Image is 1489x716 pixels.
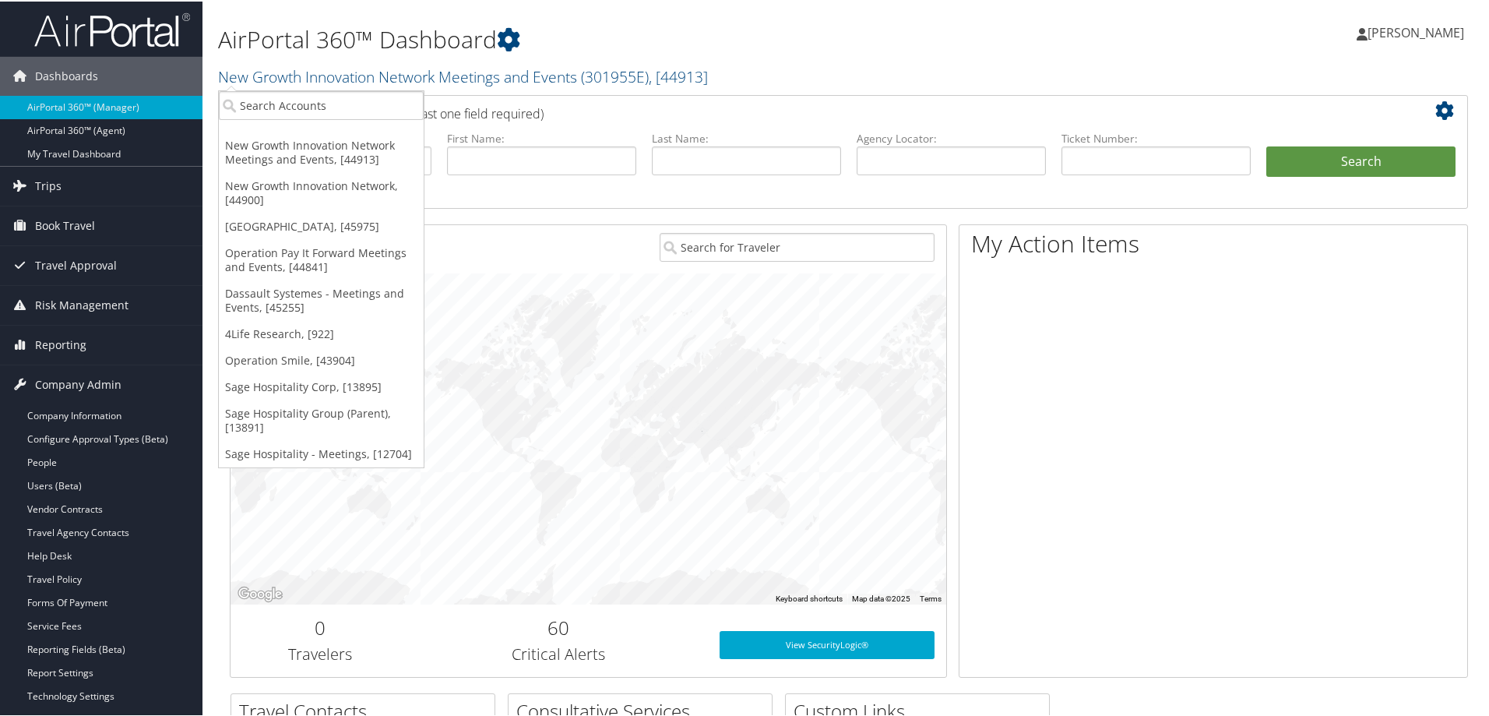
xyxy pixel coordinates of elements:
[219,171,424,212] a: New Growth Innovation Network, [44900]
[421,613,696,640] h2: 60
[219,90,424,118] input: Search Accounts
[857,129,1046,145] label: Agency Locator:
[219,439,424,466] a: Sage Hospitality - Meetings, [12704]
[35,324,86,363] span: Reporting
[219,238,424,279] a: Operation Pay It Forward Meetings and Events, [44841]
[242,613,398,640] h2: 0
[219,279,424,319] a: Dassault Systemes - Meetings and Events, [45255]
[652,129,841,145] label: Last Name:
[219,319,424,346] a: 4Life Research, [922]
[35,364,121,403] span: Company Admin
[447,129,636,145] label: First Name:
[234,583,286,603] a: Open this area in Google Maps (opens a new window)
[219,131,424,171] a: New Growth Innovation Network Meetings and Events, [44913]
[35,284,128,323] span: Risk Management
[1061,129,1251,145] label: Ticket Number:
[234,583,286,603] img: Google
[218,65,708,86] a: New Growth Innovation Network Meetings and Events
[1266,145,1456,176] button: Search
[242,642,398,664] h3: Travelers
[920,593,942,601] a: Terms (opens in new tab)
[242,97,1353,123] h2: Airtinerary Lookup
[959,226,1467,259] h1: My Action Items
[34,10,190,47] img: airportal-logo.png
[218,22,1059,55] h1: AirPortal 360™ Dashboard
[219,399,424,439] a: Sage Hospitality Group (Parent), [13891]
[219,346,424,372] a: Operation Smile, [43904]
[1357,8,1480,55] a: [PERSON_NAME]
[581,65,649,86] span: ( 301955E )
[35,245,117,284] span: Travel Approval
[852,593,910,601] span: Map data ©2025
[776,592,843,603] button: Keyboard shortcuts
[395,104,544,121] span: (at least one field required)
[35,205,95,244] span: Book Travel
[660,231,935,260] input: Search for Traveler
[219,212,424,238] a: [GEOGRAPHIC_DATA], [45975]
[649,65,708,86] span: , [ 44913 ]
[35,55,98,94] span: Dashboards
[35,165,62,204] span: Trips
[1368,23,1464,40] span: [PERSON_NAME]
[219,372,424,399] a: Sage Hospitality Corp, [13895]
[421,642,696,664] h3: Critical Alerts
[720,630,935,658] a: View SecurityLogic®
